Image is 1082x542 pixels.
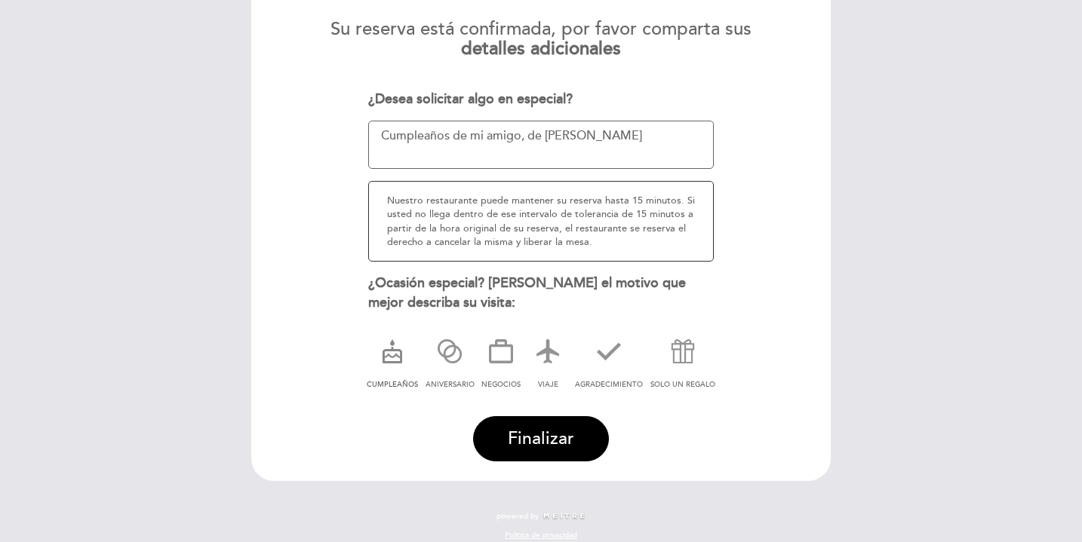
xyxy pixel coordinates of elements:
span: CUMPLEAÑOS [367,380,418,389]
span: VIAJE [538,380,558,389]
a: powered by [496,511,586,522]
span: AGRADECIMIENTO [575,380,643,389]
div: ¿Ocasión especial? [PERSON_NAME] el motivo que mejor describa su visita: [368,274,715,312]
img: MEITRE [543,513,586,520]
span: ANIVERSARIO [426,380,475,389]
span: powered by [496,511,539,522]
span: Finalizar [508,428,574,449]
a: Política de privacidad [505,530,577,540]
b: detalles adicionales [461,38,621,60]
span: SOLO UN REGALO [650,380,715,389]
span: Su reserva está confirmada, por favor comparta sus [330,18,752,40]
button: Finalizar [473,416,609,461]
span: NEGOCIOS [481,380,521,389]
div: ¿Desea solicitar algo en especial? [368,90,715,109]
div: Nuestro restaurante puede mantener su reserva hasta 15 minutos. Si usted no llega dentro de ese i... [368,181,715,262]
